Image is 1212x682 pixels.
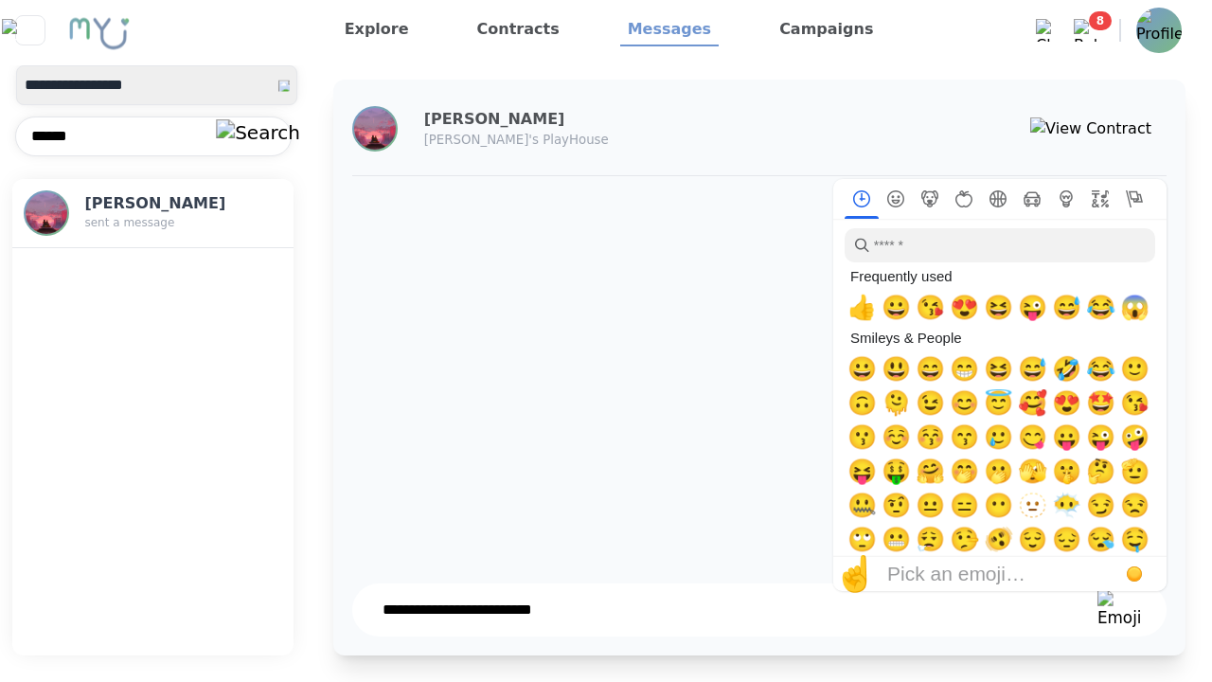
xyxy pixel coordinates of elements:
[772,14,881,46] a: Campaigns
[424,131,778,150] p: [PERSON_NAME]'s PlayHouse
[2,19,58,42] img: Close sidebar
[620,14,719,46] a: Messages
[337,14,417,46] a: Explore
[1136,8,1182,53] img: Profile
[84,215,239,230] p: sent a message
[1074,19,1096,42] img: Bell
[354,108,396,150] img: Profile
[1030,117,1151,140] img: View Contract
[12,179,294,248] button: Profile[PERSON_NAME]sent a message
[1097,590,1142,630] img: Emoji
[26,192,67,234] img: Profile
[424,108,778,131] h3: [PERSON_NAME]
[1089,11,1112,30] span: 8
[470,14,567,46] a: Contracts
[84,192,239,215] h3: [PERSON_NAME]
[216,119,300,148] img: Search
[1036,19,1059,42] img: Chat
